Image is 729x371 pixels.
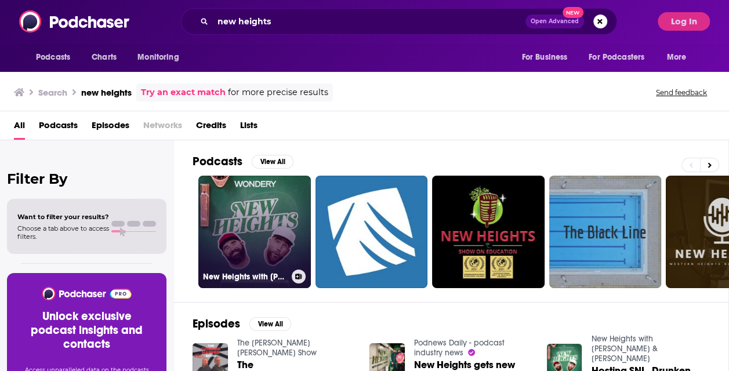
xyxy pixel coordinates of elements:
[41,287,132,300] img: Podchaser - Follow, Share and Rate Podcasts
[196,116,226,140] a: Credits
[39,116,78,140] a: Podcasts
[7,170,166,187] h2: Filter By
[249,317,291,331] button: View All
[137,49,179,66] span: Monitoring
[17,213,109,221] span: Want to filter your results?
[591,334,657,363] a: New Heights with Jason & Travis Kelce
[81,87,132,98] h3: new heights
[531,19,579,24] span: Open Advanced
[581,46,661,68] button: open menu
[193,154,293,169] a: PodcastsView All
[203,272,287,282] h3: New Heights with [PERSON_NAME] & [PERSON_NAME]
[38,87,67,98] h3: Search
[414,338,505,358] a: Podnews Daily - podcast industry news
[92,116,129,140] a: Episodes
[667,49,687,66] span: More
[193,154,242,169] h2: Podcasts
[141,86,226,99] a: Try an exact match
[143,116,182,140] span: Networks
[181,8,617,35] div: Search podcasts, credits, & more...
[513,46,582,68] button: open menu
[193,317,240,331] h2: Episodes
[193,317,291,331] a: EpisodesView All
[21,310,153,351] h3: Unlock exclusive podcast insights and contacts
[228,86,328,99] span: for more precise results
[19,10,130,32] img: Podchaser - Follow, Share and Rate Podcasts
[240,116,257,140] a: Lists
[198,176,311,288] a: New Heights with [PERSON_NAME] & [PERSON_NAME]
[659,46,701,68] button: open menu
[652,88,710,97] button: Send feedback
[28,46,85,68] button: open menu
[237,338,317,358] a: The Connor Happer Show
[84,46,124,68] a: Charts
[92,49,117,66] span: Charts
[17,224,109,241] span: Choose a tab above to access filters.
[658,12,710,31] button: Log In
[14,116,25,140] a: All
[252,155,293,169] button: View All
[563,7,583,18] span: New
[589,49,644,66] span: For Podcasters
[36,49,70,66] span: Podcasts
[521,49,567,66] span: For Business
[213,12,525,31] input: Search podcasts, credits, & more...
[525,14,584,28] button: Open AdvancedNew
[129,46,194,68] button: open menu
